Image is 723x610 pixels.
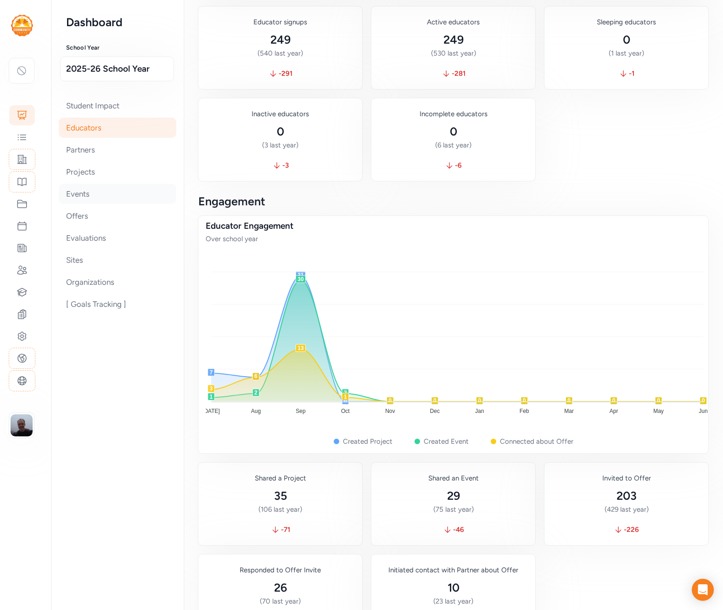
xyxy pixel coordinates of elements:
span: -71 [281,525,290,534]
tspan: Nov [385,408,395,414]
tspan: Dec [430,408,440,414]
div: (3 last year) [206,141,355,150]
div: Partners [59,140,176,160]
div: Inactive educators [206,109,355,119]
div: 26 [206,580,355,595]
div: Offers [59,206,176,226]
img: logo [11,15,33,36]
div: Sleeping educators [552,17,701,27]
tspan: Jan [475,408,484,414]
tspan: Sep [296,408,306,414]
div: Sites [59,250,176,270]
tspan: Apr [610,408,618,414]
div: (1 last year) [552,49,701,58]
div: 249 [206,32,355,47]
div: Projects [59,162,176,182]
div: Shared an Event [379,474,528,483]
tspan: [DATE] [202,408,220,414]
div: Educator signups [206,17,355,27]
div: (429 last year) [552,505,701,514]
div: Events [59,184,176,204]
div: Student Impact [59,96,176,116]
div: Incomplete educators [379,109,528,119]
div: Evaluations [59,228,176,248]
div: Educators [59,118,176,138]
div: (70 last year) [206,597,355,606]
div: Responded to Offer Invite [206,565,355,575]
span: -281 [452,69,465,78]
tspan: Oct [341,408,350,414]
h3: School Year [66,44,169,51]
div: Over school year [206,234,701,243]
div: 203 [552,488,701,503]
div: (75 last year) [379,505,528,514]
h3: Engagement [198,196,708,207]
div: 0 [379,124,528,139]
button: 2025-26 School Year [60,56,174,81]
span: -3 [282,161,289,170]
div: Invited to Offer [552,474,701,483]
tspan: Aug [251,408,261,414]
div: (530 last year) [379,49,528,58]
div: Initiated contact with Partner about Offer [379,565,528,575]
div: (6 last year) [379,141,528,150]
span: -291 [279,69,292,78]
div: Open Intercom Messenger [692,579,714,601]
div: 0 [206,124,355,139]
span: -6 [455,161,462,170]
div: 10 [379,580,528,595]
div: 29 [379,488,528,503]
div: 35 [206,488,355,503]
div: Created Project [343,437,392,446]
div: (106 last year) [206,505,355,514]
span: -46 [453,525,464,534]
tspan: Feb [520,408,529,414]
div: 0 [552,32,701,47]
div: Created Event [424,437,469,446]
span: -1 [629,69,634,78]
div: [ Goals Tracking ] [59,294,176,314]
span: 2025-26 School Year [66,62,168,75]
div: Organizations [59,272,176,292]
div: Connected about Offer [500,437,573,446]
tspan: Jun [699,408,707,414]
div: Educator Engagement [206,220,701,232]
tspan: May [653,408,664,414]
div: Active educators [379,17,528,27]
div: (540 last year) [206,49,355,58]
div: (23 last year) [379,597,528,606]
tspan: Mar [564,408,574,414]
div: Shared a Project [206,474,355,483]
h2: Dashboard [66,15,169,29]
div: 249 [379,32,528,47]
span: -226 [624,525,639,534]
